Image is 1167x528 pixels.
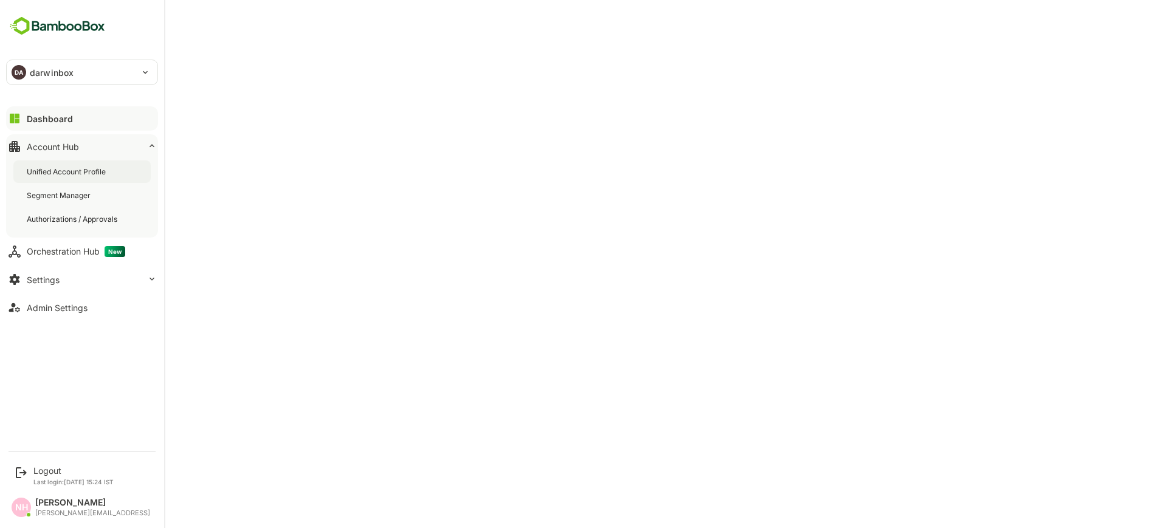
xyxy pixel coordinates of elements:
div: DA [12,65,26,80]
p: darwinbox [30,66,74,79]
div: Dashboard [27,114,73,124]
button: Admin Settings [6,295,158,320]
div: Logout [33,465,114,476]
img: BambooboxFullLogoMark.5f36c76dfaba33ec1ec1367b70bb1252.svg [6,15,109,38]
div: Authorizations / Approvals [27,214,120,224]
div: Account Hub [27,142,79,152]
button: Dashboard [6,106,158,131]
div: Unified Account Profile [27,166,108,177]
div: NH [12,498,31,517]
div: [PERSON_NAME] [35,498,150,508]
div: Admin Settings [27,303,88,313]
div: Orchestration Hub [27,246,125,257]
div: Segment Manager [27,190,93,201]
div: Settings [27,275,60,285]
button: Orchestration HubNew [6,239,158,264]
button: Account Hub [6,134,158,159]
button: Settings [6,267,158,292]
span: New [105,246,125,257]
div: DAdarwinbox [7,60,157,84]
p: Last login: [DATE] 15:24 IST [33,478,114,485]
div: [PERSON_NAME][EMAIL_ADDRESS] [35,509,150,517]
